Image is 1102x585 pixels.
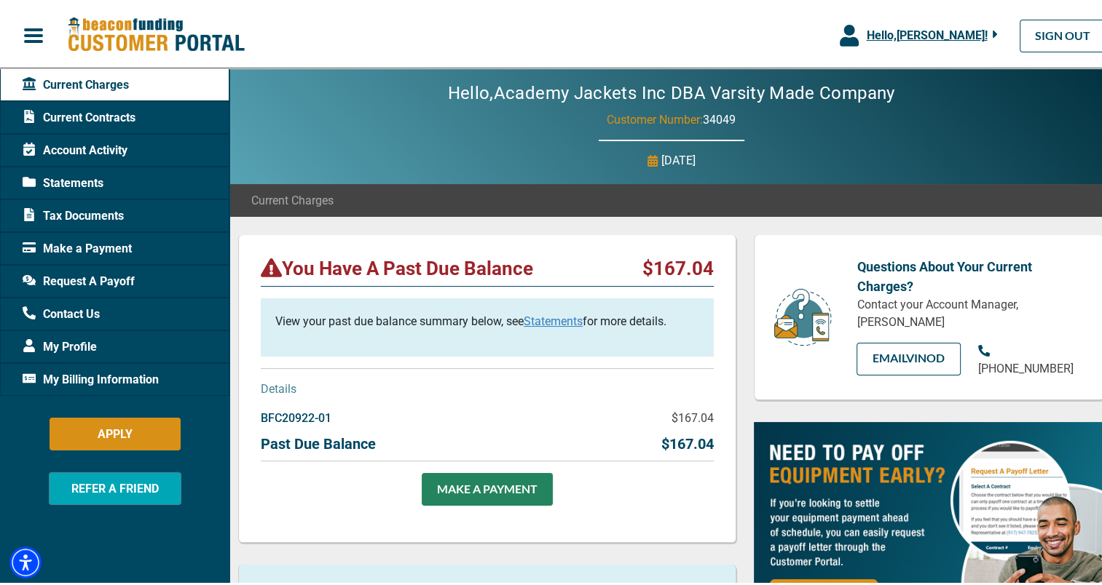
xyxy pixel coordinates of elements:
span: Statements [23,172,103,189]
span: Tax Documents [23,204,124,222]
p: $167.04 [642,254,714,277]
h2: Hello, Academy Jackets Inc DBA Varsity Made Company [404,80,938,101]
span: Request A Payoff [23,270,135,287]
p: View your past due balance summary below, see for more details. [275,310,699,327]
img: customer-service.png [770,284,835,345]
p: $167.04 [661,430,714,452]
span: Contact Us [23,303,100,320]
p: Questions About Your Current Charges? [857,254,1082,293]
button: APPLY [50,415,181,447]
p: Contact your Account Manager, [PERSON_NAME] [857,293,1082,328]
div: Accessibility Menu [9,544,42,576]
a: MAKE A PAYMENT [422,470,553,503]
button: REFER A FRIEND [49,469,181,502]
a: [PHONE_NUMBER] [978,340,1082,375]
span: Current Charges [251,189,334,207]
span: 34049 [703,110,736,124]
span: Hello, [PERSON_NAME] ! [866,25,987,39]
img: Beacon Funding Customer Portal Logo [67,14,245,51]
span: Customer Number: [607,110,703,124]
span: My Profile [23,335,97,353]
p: You Have A Past Due Balance [261,254,533,277]
p: Details [261,378,714,395]
span: Current Charges [23,73,129,91]
span: [PHONE_NUMBER] [978,359,1074,373]
p: Past Due Balance [261,430,376,452]
span: Account Activity [23,139,127,156]
span: Current Contracts [23,106,135,124]
p: [DATE] [661,149,696,167]
span: My Billing Information [23,368,159,386]
p: $167.04 [672,407,714,424]
p: BFC20922-01 [261,407,331,424]
a: Statements [524,311,583,325]
a: EMAILVinod [857,340,960,373]
span: Make a Payment [23,237,132,255]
